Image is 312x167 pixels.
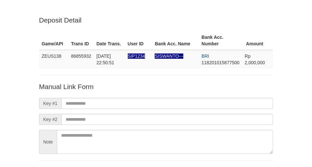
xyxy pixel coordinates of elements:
p: Manual Link Form [39,82,273,91]
th: Date Trans. [94,31,125,50]
span: Key #1 [39,98,61,109]
th: Bank Acc. Number [199,31,242,50]
th: Amount [242,31,273,50]
span: Copy 118201015877500 to clipboard [201,60,240,65]
th: Trans ID [68,31,94,50]
span: [DATE] 22:50:51 [97,53,114,65]
td: 86855932 [68,50,94,68]
p: Deposit Detail [39,15,273,25]
th: Game/API [39,31,68,50]
span: Nama rekening ada tanda titik/strip, harap diedit [155,53,183,59]
span: Note [39,130,57,154]
th: Bank Acc. Name [152,31,199,50]
span: Key #2 [39,114,61,125]
th: User ID [125,31,152,50]
span: Rp 2,000,000 [245,53,265,65]
span: BRI [201,53,209,59]
span: Nama rekening ada tanda titik/strip, harap diedit [128,53,145,59]
td: ZEUS138 [39,50,68,68]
